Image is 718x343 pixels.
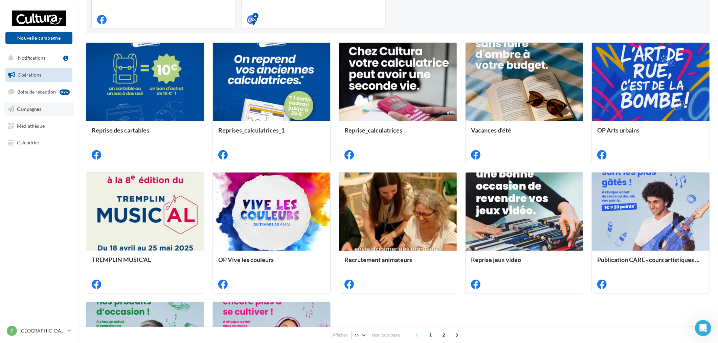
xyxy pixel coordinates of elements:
[332,332,347,338] span: Afficher
[372,332,400,338] span: résultats/page
[92,256,199,270] div: TREMPLIN MUSIC'AL
[17,140,40,145] span: Calendrier
[10,327,13,334] span: F
[695,320,711,336] iframe: Intercom live chat
[354,333,360,338] span: 12
[4,51,71,65] button: Notifications 1
[63,56,68,61] div: 1
[17,89,56,95] span: Boîte de réception
[4,84,74,99] a: Boîte de réception99+
[351,331,368,340] button: 12
[17,123,45,128] span: Médiathèque
[18,72,41,78] span: Opérations
[471,127,578,140] div: Vacances d'été
[4,119,74,133] a: Médiathèque
[4,68,74,82] a: Opérations
[18,55,45,61] span: Notifications
[344,256,451,270] div: Recrutement animateurs
[60,89,70,95] div: 99+
[597,256,704,270] div: Publication CARE - cours artistiques et musicaux
[5,32,72,44] button: Nouvelle campagne
[425,329,436,340] span: 1
[218,127,325,140] div: Reprises_calculatrices_1
[4,136,74,150] a: Calendrier
[597,127,704,140] div: OP Arts urbains
[5,324,72,337] a: F [GEOGRAPHIC_DATA]
[92,127,199,140] div: Reprise des cartables
[438,329,449,340] span: 2
[471,256,578,270] div: Reprise jeux vidéo
[218,256,325,270] div: OP Vive les couleurs
[17,106,41,112] span: Campagnes
[344,127,451,140] div: Reprise_calculatrices
[4,102,74,116] a: Campagnes
[252,13,259,19] div: 4
[20,327,65,334] p: [GEOGRAPHIC_DATA]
